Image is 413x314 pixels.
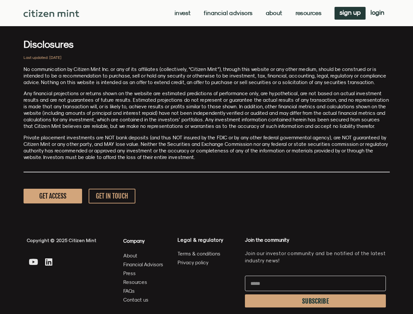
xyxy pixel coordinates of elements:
h4: Legal & regulatory [178,237,238,243]
h4: Company [123,237,163,245]
a: sign up [335,7,366,20]
button: SUBSCRIBE [245,294,386,307]
a: About [266,10,283,16]
img: Citizen Mint [24,10,79,17]
h4: Join the community [245,237,386,243]
a: Financial Advisors [204,10,252,16]
h2: Last updated: [DATE] [24,56,390,60]
p: Any financial projections or returns shown on the website are estimated predictions of performanc... [24,90,390,130]
a: login [366,7,389,20]
p: No communication by Citizen Mint Inc. or any of its affiliates (collectively, “Citizen Mint”), th... [24,66,390,86]
a: FAQs [123,287,163,295]
span: Copyright © 2025 Citizen Mint [27,238,96,243]
span: About [123,252,137,260]
a: Financial Advisors [123,260,163,269]
span: Resources [123,278,147,286]
h3: Disclosures [24,39,390,49]
a: GET ACCESS [24,189,82,203]
a: GET IN TOUCH [89,189,135,203]
form: Newsletter [245,276,386,311]
a: Resources [296,10,322,16]
span: sign up [339,10,361,15]
span: Privacy policy [178,258,209,267]
a: Resources [123,278,163,286]
span: SUBSCRIBE [302,299,329,304]
span: Terms & conditions [178,250,220,258]
span: Contact us [123,296,148,304]
a: Contact us [123,296,163,304]
a: Terms & conditions [178,250,238,258]
a: Invest [175,10,191,16]
a: About [123,252,163,260]
nav: Menu [175,10,321,16]
span: Financial Advisors [123,260,163,269]
span: GET ACCESS [39,192,66,200]
p: Private placement investments are NOT bank deposits (and thus NOT insured by the FDIC or by any o... [24,134,390,161]
p: Join our investor community and be notified of the latest industry news! [245,250,386,264]
span: FAQs [123,287,135,295]
span: login [370,10,384,15]
span: GET IN TOUCH [96,192,128,200]
span: Press [123,269,136,277]
a: Press [123,269,163,277]
a: Privacy policy [178,258,238,267]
